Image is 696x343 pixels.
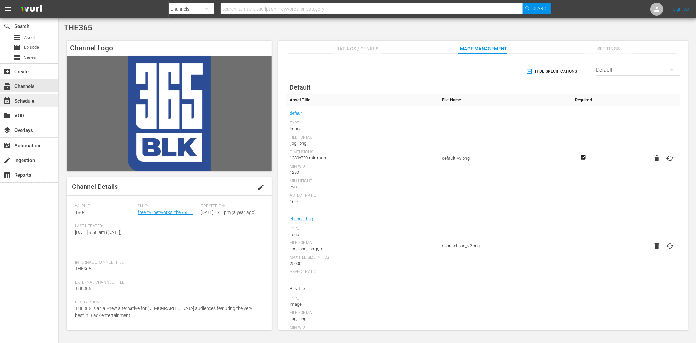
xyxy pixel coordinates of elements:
[527,68,577,75] span: Hide Specifications
[290,226,436,231] div: Type
[67,56,272,171] img: THE365
[290,285,436,293] span: Bits Tile
[290,215,313,223] a: channel-bug
[290,135,436,140] div: File Format
[75,210,85,215] span: 1804
[201,204,260,209] span: Created On:
[439,94,567,106] th: File Name
[201,210,256,215] span: [DATE] 1:41 pm (a year ago)
[3,112,11,120] span: VOD
[290,246,436,252] div: .jpg, .png, .bmp, .gif
[4,5,12,13] span: menu
[439,106,567,211] td: default_v3.png
[75,266,91,271] span: THE365
[290,193,436,198] div: Aspect Ratio
[290,169,436,176] div: 1280
[3,23,11,30] span: Search
[290,155,436,161] div: 1280x720 minimum
[673,7,690,12] a: Sign Out
[64,23,92,32] span: THE365
[24,44,39,51] span: Episode
[290,296,436,301] div: Type
[289,83,311,91] span: Default
[75,306,252,318] span: THE365 is an all-new alternative for [DEMOGRAPHIC_DATA] audiences featuring the very best in Blac...
[290,301,436,308] div: Image
[439,211,567,281] td: channel-bug_v2.png
[333,45,382,53] span: Ratings / Genres
[580,155,587,160] svg: Required
[290,240,436,246] div: File Format
[580,330,587,336] svg: Required
[72,183,118,190] span: Channel Details
[286,94,439,106] th: Asset Title
[596,61,680,79] div: Default
[3,82,11,90] span: Channels
[138,204,198,209] span: Slug:
[13,34,21,41] span: Asset
[290,325,436,330] div: Min Width
[75,280,260,285] span: External Channel Title:
[75,286,91,291] span: THE365
[290,255,436,260] div: Max File Size In Kbs
[290,140,436,147] div: .jpg, .png
[67,41,272,56] h4: Channel Logo
[290,184,436,190] div: 720
[24,34,35,41] span: Asset
[290,109,303,118] a: default
[458,45,507,53] span: Image Management
[290,260,436,267] div: 25000
[13,54,21,61] span: Series
[290,310,436,316] div: File Format
[290,121,436,126] div: Type
[24,54,36,61] span: Series
[523,3,551,14] button: Search
[290,231,436,238] div: Logo
[567,94,599,106] th: Required
[3,97,11,105] span: Schedule
[290,179,436,184] div: Min Height
[290,269,436,275] div: Aspect Ratio
[75,230,122,235] span: [DATE] 9:50 am ([DATE])
[290,198,436,205] div: 16:9
[533,3,550,14] span: Search
[525,62,580,80] button: Hide Specifications
[3,156,11,164] span: Ingestion
[13,44,21,52] span: Episode
[584,45,633,53] span: Settings
[290,150,436,155] div: Dimensions
[290,164,436,169] div: Min Width
[3,126,11,134] span: Overlays
[3,68,11,75] span: Create
[3,171,11,179] span: Reports
[290,316,436,322] div: .jpg, .png
[290,126,436,132] div: Image
[75,300,260,305] span: Description:
[257,184,265,191] span: edit
[253,180,269,195] button: edit
[138,210,193,215] a: free_tv_networks_the365_1
[16,2,47,17] img: ans4CAIJ8jUAAAAAAAAAAAAAAAAAAAAAAAAgQb4GAAAAAAAAAAAAAAAAAAAAAAAAJMjXAAAAAAAAAAAAAAAAAAAAAAAAgAT5G...
[3,142,11,150] span: Automation
[75,224,135,229] span: Last Updated:
[75,260,260,265] span: Internal Channel Title:
[75,204,135,209] span: Wurl ID:
[290,330,436,337] div: 470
